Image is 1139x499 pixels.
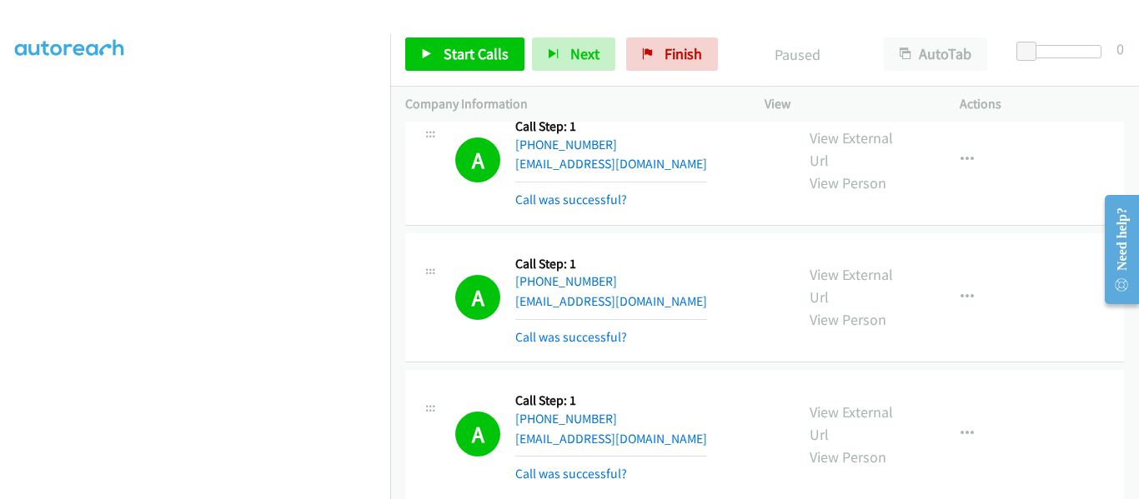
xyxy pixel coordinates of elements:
a: Call was successful? [515,466,627,482]
div: Delay between calls (in seconds) [1025,45,1101,58]
a: Start Calls [405,37,524,71]
div: 0 [1116,37,1124,60]
a: View Person [810,310,886,329]
a: View Person [810,173,886,192]
a: View Person [810,447,886,467]
iframe: Resource Center [1091,183,1139,316]
a: View External Url [810,402,893,444]
a: [EMAIL_ADDRESS][DOMAIN_NAME] [515,431,707,447]
p: Company Information [405,94,735,114]
a: [EMAIL_ADDRESS][DOMAIN_NAME] [515,293,707,309]
p: Paused [740,43,854,66]
a: View External Url [810,128,893,170]
span: Next [570,44,600,63]
h1: A [455,275,500,320]
h1: A [455,412,500,457]
span: Finish [665,44,702,63]
p: Actions [960,94,1125,114]
h1: A [455,137,500,182]
a: Call was successful? [515,192,627,207]
a: [PHONE_NUMBER] [515,137,617,152]
a: [EMAIL_ADDRESS][DOMAIN_NAME] [515,156,707,172]
a: View External Url [810,265,893,307]
span: Start Calls [444,44,509,63]
a: Call was successful? [515,329,627,345]
a: Finish [626,37,718,71]
button: AutoTab [884,37,987,71]
button: Next [532,37,615,71]
h5: Call Step: 1 [515,118,707,135]
a: [PHONE_NUMBER] [515,411,617,427]
a: [PHONE_NUMBER] [515,273,617,289]
p: View [765,94,930,114]
h5: Call Step: 1 [515,392,707,409]
h5: Call Step: 1 [515,256,707,272]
